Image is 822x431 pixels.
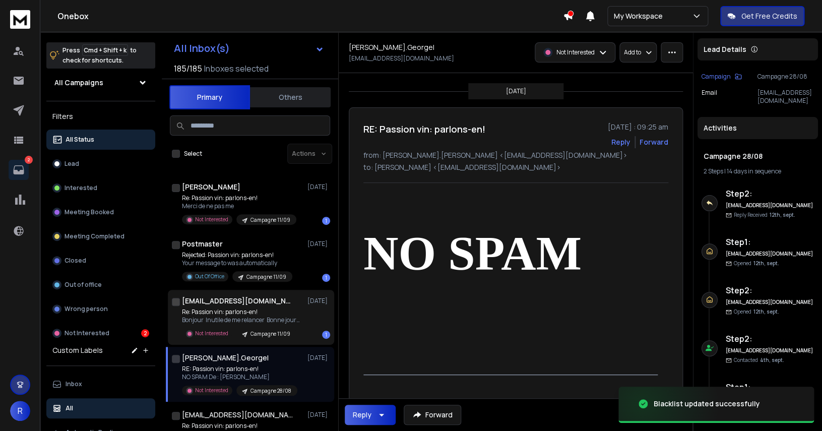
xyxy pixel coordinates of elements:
button: Reply [345,405,396,425]
p: Campagne 11/09 [246,273,286,281]
div: 1 [322,217,330,225]
p: Merci de ne pas me [182,202,296,210]
label: Select [184,150,202,158]
span: 185 / 185 [174,63,202,75]
button: Others [250,86,331,108]
p: Lead Details [704,44,746,54]
button: Wrong person [46,299,155,319]
p: Reply Received [734,211,795,219]
p: Lead [65,160,79,168]
p: Opened [734,260,779,267]
p: Rejected: Passion vin: parlons-en! [182,251,292,259]
h6: Step 1 : [726,236,814,248]
div: 1 [322,274,330,282]
h1: [EMAIL_ADDRESS][DOMAIN_NAME] [182,296,293,306]
p: Not Interested [556,48,595,56]
button: Inbox [46,374,155,394]
p: Campagne 28/08 [757,73,814,81]
p: to: [PERSON_NAME] <[EMAIL_ADDRESS][DOMAIN_NAME]> [363,162,668,172]
p: Meeting Booked [65,208,114,216]
h6: [EMAIL_ADDRESS][DOMAIN_NAME] [726,298,814,306]
p: All [66,404,73,412]
p: Email [702,89,717,105]
p: Out of office [65,281,102,289]
h3: Filters [46,109,155,124]
h6: Step 2 : [726,333,814,345]
h1: Onebox [57,10,563,22]
p: Add to [624,48,641,56]
p: Get Free Credits [741,11,797,21]
div: Reply [353,410,371,420]
div: Blacklist updated successfully [654,399,760,409]
p: NO SPAM De : [PERSON_NAME] [182,373,297,381]
p: [EMAIL_ADDRESS][DOMAIN_NAME] [757,89,814,105]
h1: [EMAIL_ADDRESS][DOMAIN_NAME] [182,410,293,420]
button: Meeting Completed [46,226,155,247]
span: NO SPAM [363,226,582,280]
span: 12th, sept. [753,308,779,315]
p: [DATE] [307,354,330,362]
span: 4th, sept. [760,356,784,363]
h1: [PERSON_NAME].Georgel [182,353,269,363]
p: Closed [65,257,86,265]
span: 12th, sept. [753,260,779,267]
p: Bonjour Inutile de me relancer Bonne journée ‌Envoyé [182,316,303,324]
p: Campagne 11/09 [250,216,290,224]
h1: [PERSON_NAME].Georgel [349,42,434,52]
p: [EMAIL_ADDRESS][DOMAIN_NAME] [349,54,454,63]
p: from: [PERSON_NAME].[PERSON_NAME] <[EMAIL_ADDRESS][DOMAIN_NAME]> [363,150,668,160]
h1: Campagne 28/08 [704,151,812,161]
p: [DATE] [307,240,330,248]
button: Get Free Credits [720,6,804,26]
button: All Inbox(s) [166,38,332,58]
p: Inbox [66,380,82,388]
p: All Status [66,136,94,144]
div: Forward [640,137,668,147]
p: Campagne 11/09 [250,330,290,338]
span: Cmd + Shift + k [82,44,128,56]
p: 2 [25,156,33,164]
span: 2 Steps [704,167,723,175]
button: Campaign [702,73,742,81]
a: 2 [9,160,29,180]
p: Not Interested [195,330,228,337]
p: Not Interested [195,387,228,394]
p: [DATE] : 09:25 am [608,122,668,132]
p: Wrong person [65,305,108,313]
p: Contacted [734,356,784,364]
h1: [PERSON_NAME] [182,182,240,192]
p: Re: Passion vin: parlons-en! [182,194,296,202]
button: Primary [169,85,250,109]
p: [DATE] [307,411,330,419]
p: Re: Passion vin: parlons-en! [182,308,303,316]
p: My Workspace [614,11,667,21]
p: [DATE] [506,87,526,95]
h6: [EMAIL_ADDRESS][DOMAIN_NAME] [726,250,814,258]
button: All Status [46,130,155,150]
button: Lead [46,154,155,174]
p: Meeting Completed [65,232,124,240]
img: logo [10,10,30,29]
h1: RE: Passion vin: parlons-en! [363,122,485,136]
span: 12th, sept. [770,211,795,218]
div: | [704,167,812,175]
p: Re: Passion vin: parlons-en! [182,422,297,430]
p: Press to check for shortcuts. [62,45,137,66]
button: R [10,401,30,421]
button: All Campaigns [46,73,155,93]
p: Not Interested [65,329,109,337]
p: Opened [734,308,779,316]
button: Interested [46,178,155,198]
h3: Custom Labels [52,345,103,355]
h1: All Inbox(s) [174,43,230,53]
button: Not Interested2 [46,323,155,343]
h1: Postmaster [182,239,223,249]
h6: [EMAIL_ADDRESS][DOMAIN_NAME] [726,347,814,354]
div: 2 [141,329,149,337]
p: RE: Passion vin: parlons-en! [182,365,297,373]
button: Reply [611,137,630,147]
h1: All Campaigns [54,78,103,88]
div: 1 [322,331,330,339]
